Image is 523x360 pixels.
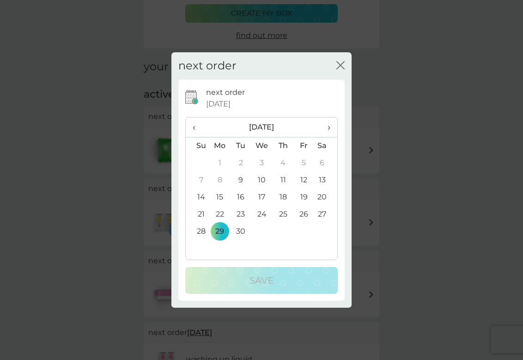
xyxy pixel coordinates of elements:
td: 9 [231,172,251,189]
td: 8 [209,172,231,189]
td: 3 [251,155,273,172]
td: 27 [314,206,337,223]
td: 29 [209,223,231,240]
button: close [336,61,345,71]
span: ‹ [193,118,202,137]
td: 13 [314,172,337,189]
td: 14 [186,189,209,206]
th: Su [186,137,209,155]
td: 2 [231,155,251,172]
td: 7 [186,172,209,189]
td: 10 [251,172,273,189]
span: › [321,118,330,137]
th: Mo [209,137,231,155]
td: 18 [273,189,293,206]
td: 12 [293,172,314,189]
td: 4 [273,155,293,172]
button: Save [185,267,338,294]
td: 15 [209,189,231,206]
h2: next order [178,59,237,73]
td: 22 [209,206,231,223]
p: Save [249,273,274,288]
td: 20 [314,189,337,206]
td: 28 [186,223,209,240]
td: 25 [273,206,293,223]
td: 19 [293,189,314,206]
th: Fr [293,137,314,155]
th: Tu [231,137,251,155]
p: next order [206,87,245,99]
th: We [251,137,273,155]
td: 6 [314,155,337,172]
td: 30 [231,223,251,240]
td: 21 [186,206,209,223]
td: 17 [251,189,273,206]
td: 24 [251,206,273,223]
td: 23 [231,206,251,223]
th: [DATE] [209,118,314,137]
td: 5 [293,155,314,172]
th: Th [273,137,293,155]
td: 16 [231,189,251,206]
td: 1 [209,155,231,172]
span: [DATE] [206,98,231,110]
th: Sa [314,137,337,155]
td: 11 [273,172,293,189]
td: 26 [293,206,314,223]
